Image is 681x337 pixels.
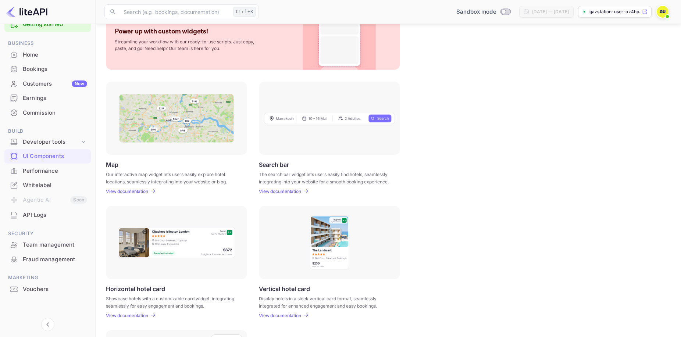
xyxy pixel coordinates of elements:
[106,285,165,292] p: Horizontal hotel card
[106,313,148,318] p: View documentation
[23,94,87,103] div: Earnings
[106,161,118,168] p: Map
[4,39,91,47] span: Business
[4,91,91,105] div: Earnings
[259,313,301,318] p: View documentation
[6,6,47,18] img: LiteAPI logo
[119,94,234,143] img: Map Frame
[589,8,641,15] p: gazstation-user-oz4hp....
[72,80,87,87] div: New
[259,313,303,318] a: View documentation
[4,164,91,178] a: Performance
[106,295,238,308] p: Showcase hotels with a customizable card widget, integrating seamlessly for easy engagement and b...
[4,208,91,222] a: API Logs
[23,20,87,29] a: Getting started
[119,4,230,19] input: Search (e.g. bookings, documentation)
[115,39,262,52] p: Streamline your workflow with our ready-to-use scripts. Just copy, paste, and go! Need help? Our ...
[4,282,91,296] a: Vouchers
[4,208,91,222] div: API Logs
[106,313,150,318] a: View documentation
[453,8,513,16] div: Switch to Production mode
[259,189,303,194] a: View documentation
[233,7,256,17] div: Ctrl+K
[4,149,91,163] a: UI Components
[4,91,91,105] a: Earnings
[41,318,54,331] button: Collapse navigation
[309,215,350,270] img: Vertical hotel card Frame
[4,77,91,91] div: CustomersNew
[4,106,91,119] a: Commission
[4,62,91,76] a: Bookings
[4,274,91,282] span: Marketing
[4,77,91,90] a: CustomersNew
[23,51,87,59] div: Home
[23,80,87,88] div: Customers
[4,62,91,76] div: Bookings
[4,252,91,267] div: Fraud management
[657,6,668,18] img: GazStation User
[106,189,150,194] a: View documentation
[106,171,238,184] p: Our interactive map widget lets users easily explore hotel locations, seamlessly integrating into...
[4,17,91,32] div: Getting started
[23,181,87,190] div: Whitelabel
[259,171,391,184] p: The search bar widget lets users easily find hotels, seamlessly integrating into your website for...
[4,48,91,62] div: Home
[4,282,91,297] div: Vouchers
[23,138,80,146] div: Developer tools
[23,167,87,175] div: Performance
[23,285,87,294] div: Vouchers
[4,136,91,148] div: Developer tools
[259,189,301,194] p: View documentation
[23,152,87,161] div: UI Components
[532,8,569,15] div: [DATE] — [DATE]
[4,178,91,192] a: Whitelabel
[4,178,91,193] div: Whitelabel
[4,238,91,251] a: Team management
[456,8,496,16] span: Sandbox mode
[310,18,369,70] img: Custom Widget PNG
[259,295,391,308] p: Display hotels in a sleek vertical card format, seamlessly integrated for enhanced engagement and...
[4,230,91,238] span: Security
[4,252,91,266] a: Fraud management
[23,65,87,74] div: Bookings
[259,285,310,292] p: Vertical hotel card
[259,161,289,168] p: Search bar
[117,226,236,259] img: Horizontal hotel card Frame
[23,109,87,117] div: Commission
[23,255,87,264] div: Fraud management
[4,127,91,135] span: Build
[23,211,87,219] div: API Logs
[23,241,87,249] div: Team management
[264,112,395,124] img: Search Frame
[115,27,208,36] p: Power up with custom widgets!
[4,149,91,164] div: UI Components
[4,48,91,61] a: Home
[106,189,148,194] p: View documentation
